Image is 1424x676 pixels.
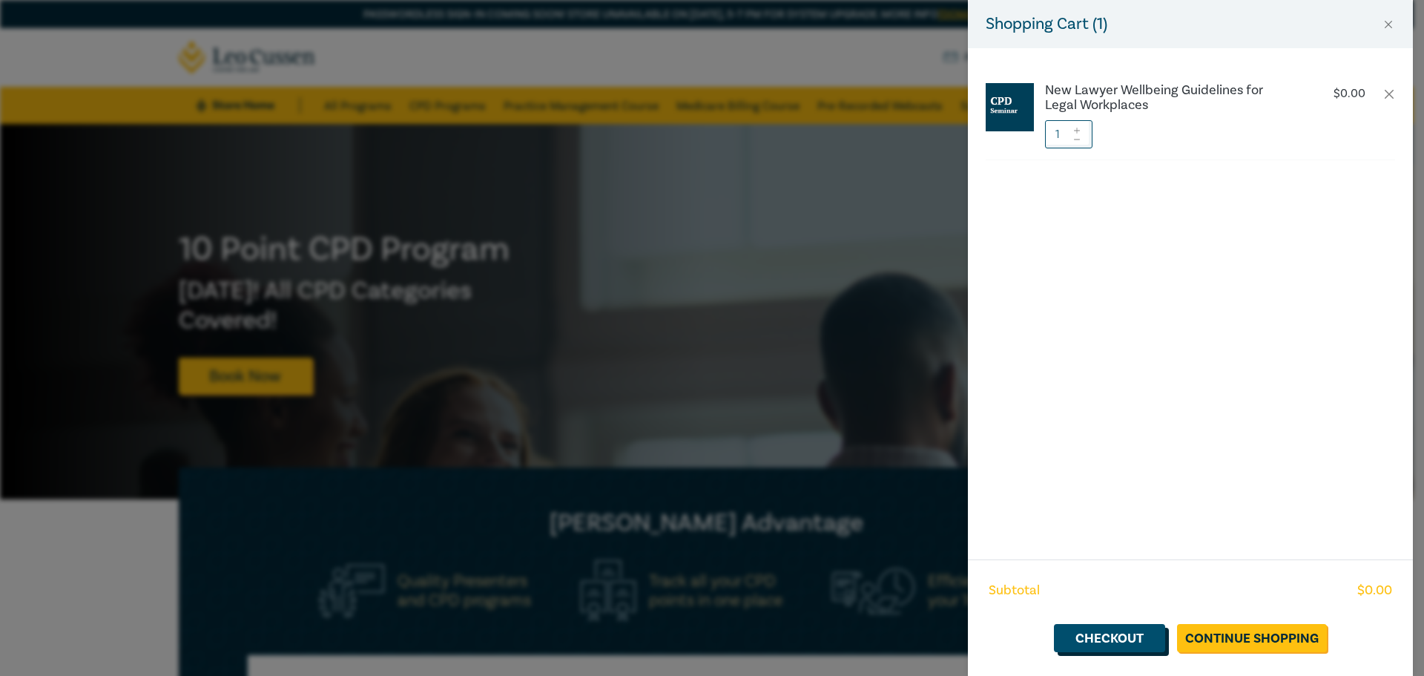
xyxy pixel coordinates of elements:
span: $ 0.00 [1357,581,1392,600]
button: Close [1382,18,1395,31]
a: New Lawyer Wellbeing Guidelines for Legal Workplaces [1045,83,1291,113]
span: Subtotal [989,581,1040,600]
a: Checkout [1054,624,1165,652]
img: CPD%20Seminar.jpg [986,83,1034,131]
h5: Shopping Cart ( 1 ) [986,12,1107,36]
a: Continue Shopping [1177,624,1327,652]
input: 1 [1045,120,1092,148]
p: $ 0.00 [1334,87,1365,101]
